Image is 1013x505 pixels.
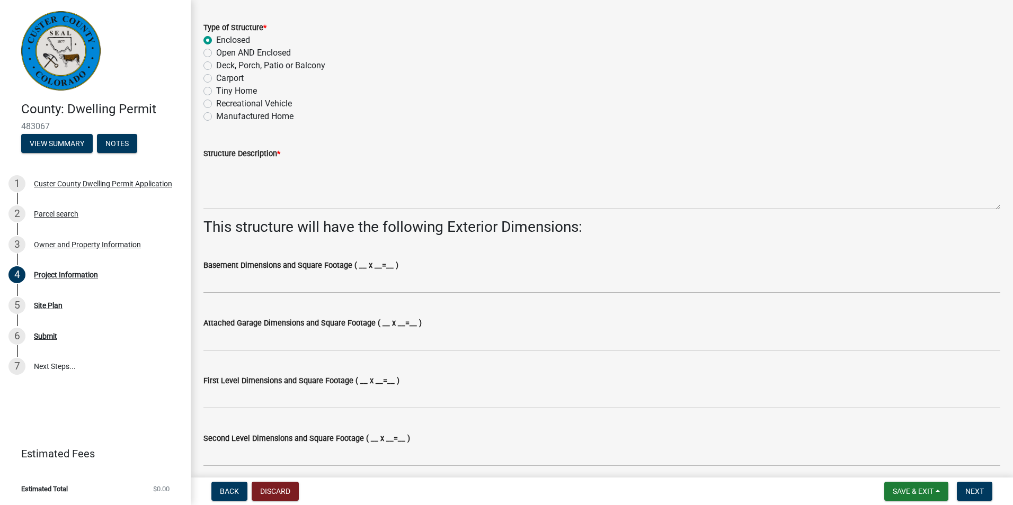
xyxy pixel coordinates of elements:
label: Carport [216,72,244,85]
span: Next [965,487,984,495]
div: 6 [8,328,25,345]
div: 3 [8,236,25,253]
span: Back [220,487,239,495]
div: Owner and Property Information [34,241,141,248]
div: 4 [8,266,25,283]
a: Estimated Fees [8,443,174,464]
button: Discard [252,482,299,501]
wm-modal-confirm: Summary [21,140,93,148]
div: Site Plan [34,302,63,309]
span: 483067 [21,121,170,131]
div: 7 [8,358,25,375]
button: Back [211,482,247,501]
button: Next [957,482,992,501]
label: Open AND Enclosed [216,47,291,59]
label: Basement Dimensions and Square Footage ( __ x __=__ ) [203,262,398,269]
h4: County: Dwelling Permit [21,102,182,117]
span: $0.00 [153,485,170,492]
div: Custer County Dwelling Permit Application [34,180,172,187]
div: 2 [8,205,25,222]
img: Custer County, Colorado [21,11,101,91]
label: Manufactured Home [216,110,294,123]
button: Notes [97,134,137,153]
div: Parcel search [34,210,78,218]
h3: This structure will have the following Exterior Dimensions: [203,218,1000,236]
div: 5 [8,297,25,314]
span: Save & Exit [893,487,934,495]
button: View Summary [21,134,93,153]
label: Recreational Vehicle [216,97,292,110]
button: Save & Exit [884,482,948,501]
span: Estimated Total [21,485,68,492]
label: Enclosed [216,34,250,47]
label: Attached Garage Dimensions and Square Footage ( __ x __=__ ) [203,320,422,327]
div: 1 [8,175,25,192]
label: Tiny Home [216,85,257,97]
label: Structure Description [203,150,280,158]
label: Second Level Dimensions and Square Footage ( __ x __=__ ) [203,435,410,443]
div: Submit [34,332,57,340]
label: Deck, Porch, Patio or Balcony [216,59,325,72]
label: Type of Structure [203,24,266,32]
div: Project Information [34,271,98,278]
wm-modal-confirm: Notes [97,140,137,148]
label: First Level Dimensions and Square Footage ( __ x __=__ ) [203,377,399,385]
